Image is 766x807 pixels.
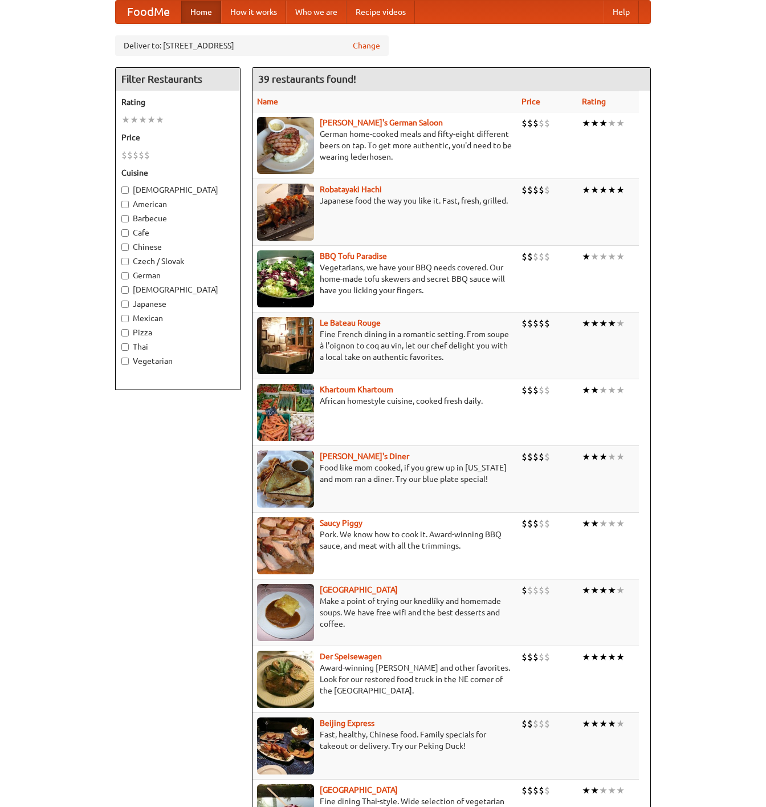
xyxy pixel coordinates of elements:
h5: Price [121,132,234,143]
p: Award-winning [PERSON_NAME] and other favorites. Look for our restored food truck in the NE corne... [257,662,512,696]
li: $ [527,517,533,530]
li: $ [539,784,544,797]
li: $ [527,584,533,597]
li: $ [533,784,539,797]
li: ★ [599,651,608,663]
img: robatayaki.jpg [257,184,314,241]
li: ★ [616,784,625,797]
li: ★ [590,584,599,597]
img: saucy.jpg [257,517,314,574]
li: $ [544,451,550,463]
input: American [121,201,129,208]
li: $ [544,384,550,396]
b: [PERSON_NAME]'s Diner [320,452,409,461]
li: $ [527,384,533,396]
li: $ [539,584,544,597]
label: Pizza [121,327,234,338]
li: $ [533,317,539,330]
img: khartoum.jpg [257,384,314,441]
a: Price [521,97,540,106]
a: [GEOGRAPHIC_DATA] [320,585,398,594]
li: $ [539,717,544,730]
h4: Filter Restaurants [116,68,240,91]
img: bateaurouge.jpg [257,317,314,374]
label: Barbecue [121,213,234,224]
input: [DEMOGRAPHIC_DATA] [121,186,129,194]
li: ★ [608,384,616,396]
a: Der Speisewagen [320,652,382,661]
li: ★ [582,717,590,730]
div: Deliver to: [STREET_ADDRESS] [115,35,389,56]
label: Cafe [121,227,234,238]
li: ★ [590,384,599,396]
li: $ [527,250,533,263]
li: $ [121,149,127,161]
li: $ [127,149,133,161]
li: $ [533,250,539,263]
li: ★ [608,717,616,730]
input: Pizza [121,329,129,336]
li: ★ [599,451,608,463]
li: $ [533,117,539,129]
p: Food like mom cooked, if you grew up in [US_STATE] and mom ran a diner. Try our blue plate special! [257,462,512,485]
p: Fast, healthy, Chinese food. Family specials for takeout or delivery. Try our Peking Duck! [257,729,512,752]
li: ★ [616,584,625,597]
li: $ [544,184,550,196]
li: ★ [590,117,599,129]
a: Saucy Piggy [320,518,362,528]
img: beijing.jpg [257,717,314,774]
li: ★ [582,584,590,597]
input: Thai [121,343,129,351]
li: ★ [582,784,590,797]
li: $ [539,651,544,663]
li: ★ [616,184,625,196]
li: $ [539,384,544,396]
li: $ [521,317,527,330]
a: BBQ Tofu Paradise [320,252,387,261]
h5: Cuisine [121,167,234,179]
a: Robatayaki Hachi [320,185,382,194]
a: Change [353,40,380,51]
li: ★ [599,317,608,330]
b: Le Bateau Rouge [320,318,381,327]
li: $ [521,384,527,396]
li: $ [527,451,533,463]
a: Help [604,1,639,23]
li: ★ [599,250,608,263]
a: [PERSON_NAME]'s German Saloon [320,118,443,127]
li: ★ [599,584,608,597]
img: czechpoint.jpg [257,584,314,641]
li: ★ [599,517,608,530]
li: $ [521,250,527,263]
label: Chinese [121,241,234,253]
li: $ [539,451,544,463]
p: Vegetarians, we have your BBQ needs covered. Our home-made tofu skewers and secret BBQ sauce will... [257,262,512,296]
label: Czech / Slovak [121,256,234,267]
li: ★ [599,784,608,797]
b: Beijing Express [320,719,374,728]
li: $ [539,517,544,530]
li: ★ [608,317,616,330]
li: ★ [138,113,147,126]
input: Mexican [121,315,129,322]
li: ★ [608,651,616,663]
li: ★ [582,651,590,663]
li: ★ [616,117,625,129]
li: ★ [590,784,599,797]
li: ★ [582,517,590,530]
li: ★ [599,184,608,196]
li: $ [521,184,527,196]
p: Make a point of trying our knedlíky and homemade soups. We have free wifi and the best desserts a... [257,595,512,630]
a: [GEOGRAPHIC_DATA] [320,785,398,794]
li: ★ [616,250,625,263]
p: Japanese food the way you like it. Fast, fresh, grilled. [257,195,512,206]
li: $ [527,317,533,330]
a: Khartoum Khartoum [320,385,393,394]
li: $ [521,717,527,730]
li: $ [521,117,527,129]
